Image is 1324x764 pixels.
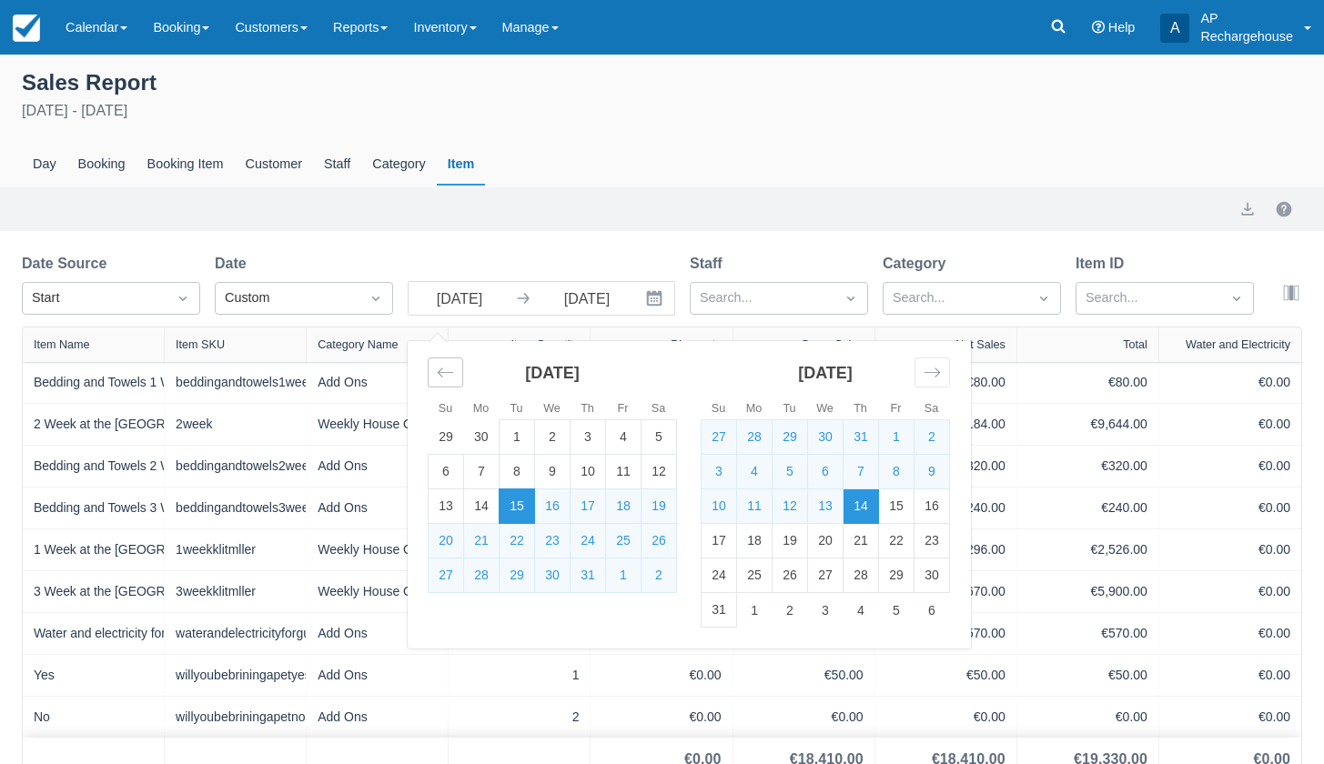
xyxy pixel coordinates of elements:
[642,558,677,593] td: Selected. Saturday, August 2, 2025
[808,455,844,489] td: Selected. Wednesday, August 6, 2025
[808,558,844,593] td: Choose Wednesday, August 27, 2025 as your check-in date. It’s available.
[176,415,295,434] div: 2week
[737,524,773,558] td: Choose Monday, August 18, 2025 as your check-in date. It’s available.
[746,402,763,415] small: Mo
[367,289,385,307] span: Dropdown icon
[500,489,535,524] td: Selected as start date. Tuesday, July 15, 2025
[536,282,638,315] input: End Date
[176,624,295,643] div: waterandelectricityforguests6yearsandolder
[886,540,1006,559] div: €2,296.00
[176,666,295,685] div: willyoubebriningapetyes
[473,402,490,415] small: Mo
[464,420,500,455] td: Choose Monday, June 30, 2025 as your check-in date. It’s available.
[176,457,295,476] div: beddingandtowels2week
[886,415,1006,434] div: €9,184.00
[886,373,1006,392] div: €80.00
[500,420,535,455] td: Choose Tuesday, July 1, 2025 as your check-in date. It’s available.
[606,420,642,455] td: Choose Friday, July 4, 2025 as your check-in date. It’s available.
[34,666,55,685] a: Yes
[510,402,522,415] small: Tu
[925,402,938,415] small: Sa
[844,558,879,593] td: Choose Thursday, August 28, 2025 as your check-in date. It’s available.
[1170,457,1290,476] div: €0.00
[318,582,437,601] div: Weekly House Offering Klitmøller
[464,524,500,558] td: Selected. Monday, July 21, 2025
[318,666,437,685] div: Add Ons
[1028,415,1147,434] div: €9,644.00
[671,338,721,351] div: Discounts
[886,666,1006,685] div: €50.00
[581,402,594,415] small: Th
[1170,582,1290,601] div: €0.00
[1123,338,1147,351] div: Total
[460,708,579,727] div: 2
[808,489,844,524] td: Selected. Wednesday, August 13, 2025
[1028,582,1147,601] div: €5,900.00
[176,338,225,351] div: Item SKU
[690,253,730,275] label: Staff
[879,489,915,524] td: Choose Friday, August 15, 2025 as your check-in date. It’s available.
[225,288,350,308] div: Custom
[34,540,395,559] a: 1 Week at the [GEOGRAPHIC_DATA] in [GEOGRAPHIC_DATA]
[915,357,950,387] div: Move forward to switch to the next month.
[773,455,808,489] td: Selected. Tuesday, August 5, 2025
[176,498,295,518] div: beddingandtowels3week
[429,420,464,455] td: Choose Sunday, June 29, 2025 as your check-in date. It’s available.
[535,489,571,524] td: Selected. Wednesday, July 16, 2025
[879,558,915,593] td: Choose Friday, August 29, 2025 as your check-in date. It’s available.
[1170,624,1290,643] div: €0.00
[891,402,902,415] small: Fr
[34,708,50,727] a: No
[1170,708,1290,727] div: €0.00
[886,498,1006,518] div: €240.00
[1028,373,1147,392] div: €80.00
[429,558,464,593] td: Selected. Sunday, July 27, 2025
[1160,14,1189,43] div: A
[318,624,437,643] div: Add Ons
[437,144,486,186] div: Item
[879,420,915,455] td: Selected. Friday, August 1, 2025
[571,489,606,524] td: Selected. Thursday, July 17, 2025
[702,455,737,489] td: Selected. Sunday, August 3, 2025
[879,455,915,489] td: Selected. Friday, August 8, 2025
[511,338,580,351] div: Item Quantity
[318,373,437,392] div: Add Ons
[606,455,642,489] td: Choose Friday, July 11, 2025 as your check-in date. It’s available.
[773,489,808,524] td: Selected. Tuesday, August 12, 2025
[915,558,950,593] td: Choose Saturday, August 30, 2025 as your check-in date. It’s available.
[601,666,721,685] div: €0.00
[13,15,40,42] img: checkfront-main-nav-mini-logo.png
[215,253,254,275] label: Date
[34,415,395,434] a: 2 Week at the [GEOGRAPHIC_DATA] in [GEOGRAPHIC_DATA]
[816,402,834,415] small: We
[606,558,642,593] td: Selected. Friday, August 1, 2025
[844,455,879,489] td: Selected. Thursday, August 7, 2025
[318,708,437,727] div: Add Ons
[535,558,571,593] td: Selected. Wednesday, July 30, 2025
[176,582,295,601] div: 3weekklitmller
[34,582,395,601] a: 3 Week at the [GEOGRAPHIC_DATA] in [GEOGRAPHIC_DATA]
[808,593,844,628] td: Choose Wednesday, September 3, 2025 as your check-in date. It’s available.
[652,402,665,415] small: Sa
[1076,253,1131,275] label: Item ID
[361,144,436,186] div: Category
[22,65,1302,96] div: Sales Report
[313,144,361,186] div: Staff
[1170,498,1290,518] div: €0.00
[1028,457,1147,476] div: €320.00
[464,558,500,593] td: Selected. Monday, July 28, 2025
[408,341,970,648] div: Calendar
[464,455,500,489] td: Choose Monday, July 7, 2025 as your check-in date. It’s available.
[642,524,677,558] td: Selected. Saturday, July 26, 2025
[1186,338,1290,351] div: Water and Electricity
[318,338,398,351] div: Category Name
[32,288,157,308] div: Start
[318,498,437,518] div: Add Ons
[500,558,535,593] td: Selected. Tuesday, July 29, 2025
[318,457,437,476] div: Add Ons
[844,593,879,628] td: Choose Thursday, September 4, 2025 as your check-in date. It’s available.
[744,708,864,727] div: €0.00
[1170,540,1290,559] div: €0.00
[500,524,535,558] td: Selected. Tuesday, July 22, 2025
[955,338,1006,351] div: Net Sales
